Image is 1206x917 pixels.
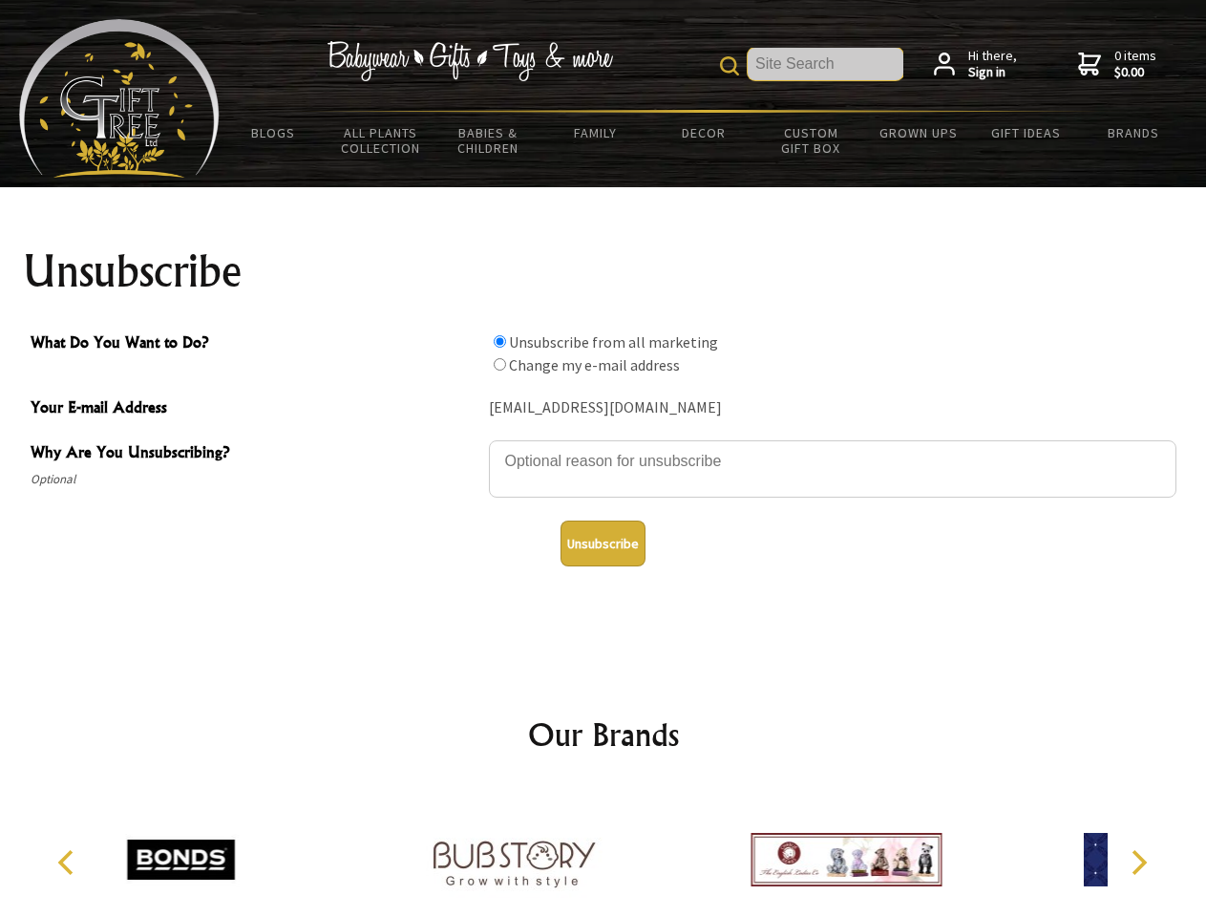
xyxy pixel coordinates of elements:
textarea: Why Are You Unsubscribing? [489,440,1176,498]
span: 0 items [1114,47,1156,81]
img: Babyware - Gifts - Toys and more... [19,19,220,178]
span: Optional [31,468,479,491]
input: What Do You Want to Do? [494,335,506,348]
span: Why Are You Unsubscribing? [31,440,479,468]
a: BLOGS [220,113,328,153]
a: Babies & Children [434,113,542,168]
img: product search [720,56,739,75]
a: 0 items$0.00 [1078,48,1156,81]
a: Grown Ups [864,113,972,153]
h1: Unsubscribe [23,248,1184,294]
a: Custom Gift Box [757,113,865,168]
input: Site Search [748,48,903,80]
a: Decor [649,113,757,153]
span: Your E-mail Address [31,395,479,423]
strong: $0.00 [1114,64,1156,81]
a: Hi there,Sign in [934,48,1017,81]
button: Unsubscribe [561,521,645,566]
a: Family [542,113,650,153]
button: Next [1117,842,1159,884]
strong: Sign in [968,64,1017,81]
button: Previous [48,842,90,884]
a: All Plants Collection [328,113,435,168]
span: What Do You Want to Do? [31,331,479,358]
a: Gift Ideas [972,113,1080,153]
span: Hi there, [968,48,1017,81]
label: Change my e-mail address [509,355,680,374]
input: What Do You Want to Do? [494,358,506,371]
label: Unsubscribe from all marketing [509,332,718,352]
h2: Our Brands [38,712,1169,757]
a: Brands [1080,113,1188,153]
div: [EMAIL_ADDRESS][DOMAIN_NAME] [489,394,1176,423]
img: Babywear - Gifts - Toys & more [327,41,613,81]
